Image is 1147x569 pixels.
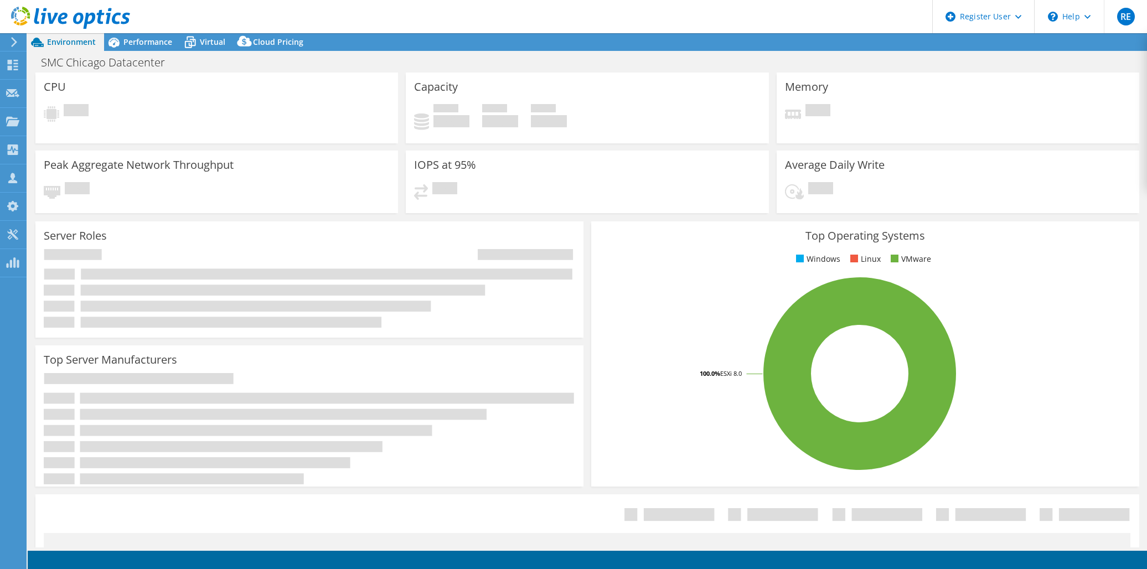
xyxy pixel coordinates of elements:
li: VMware [888,253,931,265]
tspan: ESXi 8.0 [720,369,742,377]
h4: 0 GiB [482,115,518,127]
span: Environment [47,37,96,47]
span: Cloud Pricing [253,37,303,47]
span: Total [531,104,556,115]
li: Linux [848,253,881,265]
h3: Server Roles [44,230,107,242]
h3: IOPS at 95% [414,159,476,171]
span: Pending [805,104,830,119]
span: Free [482,104,507,115]
span: RE [1117,8,1135,25]
h4: 0 GiB [433,115,469,127]
h3: Peak Aggregate Network Throughput [44,159,234,171]
h3: Capacity [414,81,458,93]
span: Pending [432,182,457,197]
h1: SMC Chicago Datacenter [36,56,182,69]
span: Used [433,104,458,115]
li: Windows [793,253,840,265]
span: Pending [808,182,833,197]
span: Pending [65,182,90,197]
h3: Average Daily Write [785,159,885,171]
span: Performance [123,37,172,47]
h4: 0 GiB [531,115,567,127]
span: Pending [64,104,89,119]
h3: Memory [785,81,828,93]
svg: \n [1048,12,1058,22]
tspan: 100.0% [700,369,720,377]
h3: Top Operating Systems [600,230,1131,242]
span: Virtual [200,37,225,47]
h3: CPU [44,81,66,93]
h3: Top Server Manufacturers [44,354,177,366]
